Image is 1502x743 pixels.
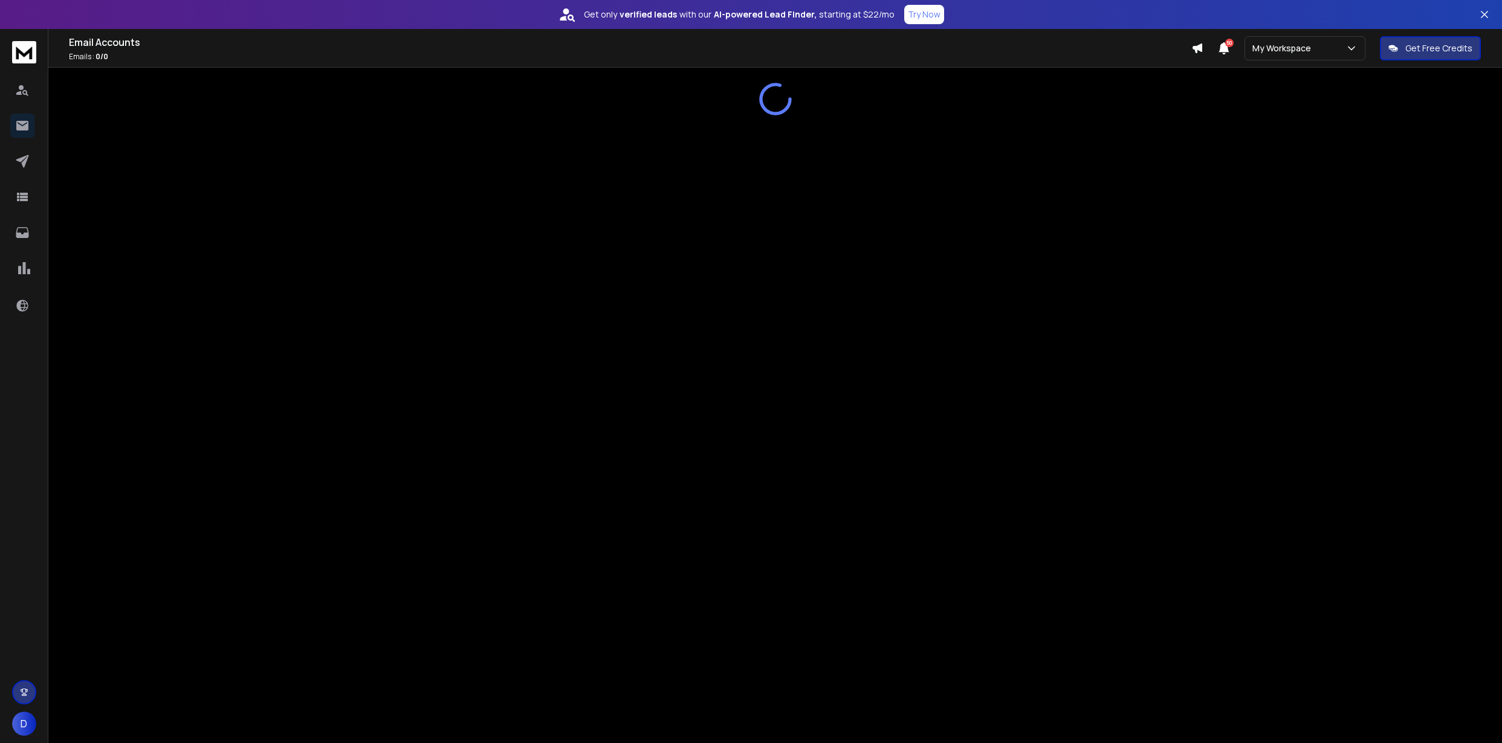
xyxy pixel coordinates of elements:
button: D [12,712,36,736]
p: Emails : [69,52,1191,62]
strong: verified leads [620,8,677,21]
img: logo [12,41,36,63]
p: My Workspace [1252,42,1316,54]
p: Get only with our starting at $22/mo [584,8,895,21]
p: Get Free Credits [1405,42,1472,54]
p: Try Now [908,8,940,21]
span: 0 / 0 [95,51,108,62]
button: Get Free Credits [1380,36,1481,60]
strong: AI-powered Lead Finder, [714,8,817,21]
button: Try Now [904,5,944,24]
span: 50 [1225,39,1234,47]
h1: Email Accounts [69,35,1191,50]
